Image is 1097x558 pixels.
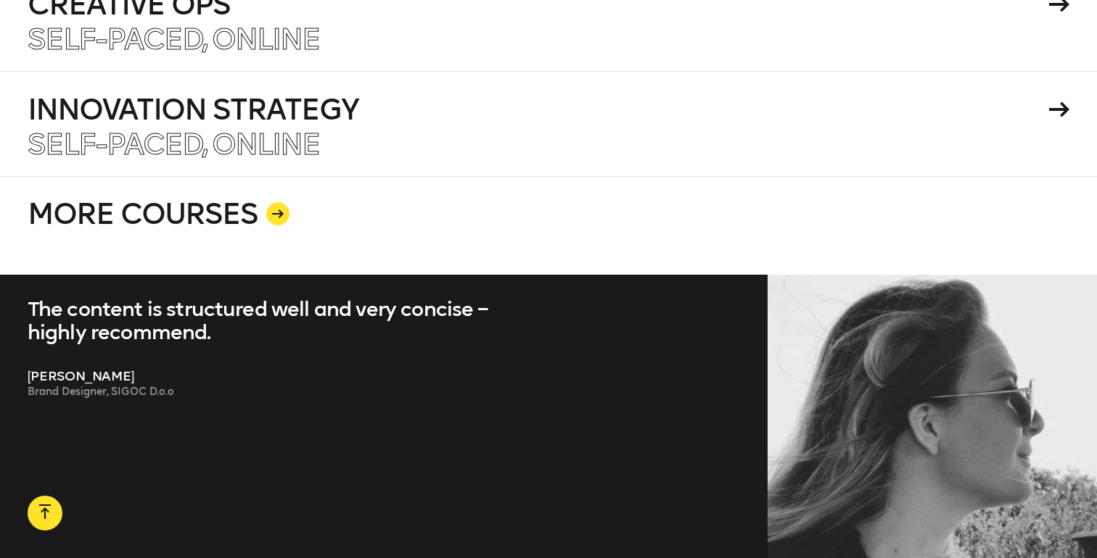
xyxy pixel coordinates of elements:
[28,298,521,344] blockquote: The content is structured well and very concise – highly recommend.
[28,22,320,57] span: Self-paced, Online
[28,385,521,399] p: Brand Designer, SIGOC D.o.o
[28,176,1069,275] a: MORE COURSES
[28,95,1044,124] h4: Innovation Strategy
[28,367,521,385] p: [PERSON_NAME]
[28,127,320,162] span: Self-paced, Online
